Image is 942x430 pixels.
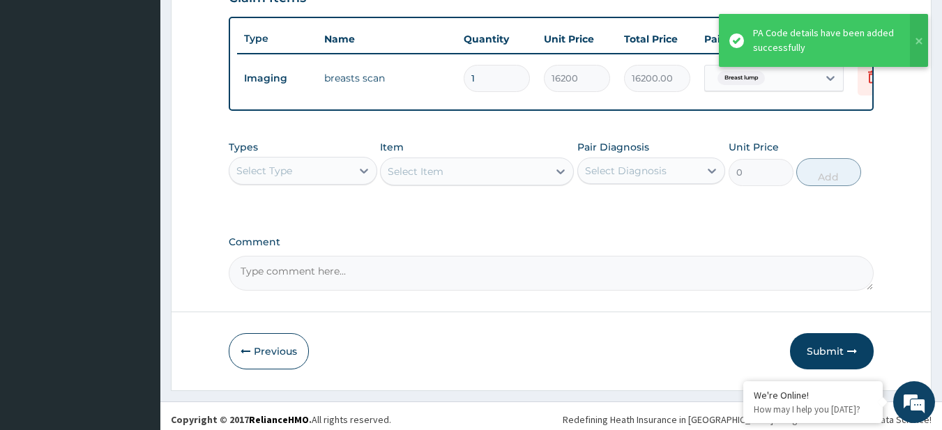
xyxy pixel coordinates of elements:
[229,7,262,40] div: Minimize live chat window
[317,64,457,92] td: breasts scan
[754,389,872,401] div: We're Online!
[457,25,537,53] th: Quantity
[73,78,234,96] div: Chat with us now
[617,25,697,53] th: Total Price
[249,413,309,426] a: RelianceHMO
[563,413,932,427] div: Redefining Heath Insurance in [GEOGRAPHIC_DATA] using Telemedicine and Data Science!
[229,141,258,153] label: Types
[229,333,309,369] button: Previous
[697,25,851,53] th: Pair Diagnosis
[317,25,457,53] th: Name
[237,26,317,52] th: Type
[81,127,192,268] span: We're online!
[7,284,266,332] textarea: Type your message and hit 'Enter'
[537,25,617,53] th: Unit Price
[790,333,874,369] button: Submit
[229,236,874,248] label: Comment
[171,413,312,426] strong: Copyright © 2017 .
[577,140,649,154] label: Pair Diagnosis
[754,404,872,415] p: How may I help you today?
[236,164,292,178] div: Select Type
[717,71,765,85] span: Breast lump
[380,140,404,154] label: Item
[237,66,317,91] td: Imaging
[585,164,667,178] div: Select Diagnosis
[796,158,861,186] button: Add
[729,140,779,154] label: Unit Price
[26,70,56,105] img: d_794563401_company_1708531726252_794563401
[753,26,897,55] div: PA Code details have been added successfully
